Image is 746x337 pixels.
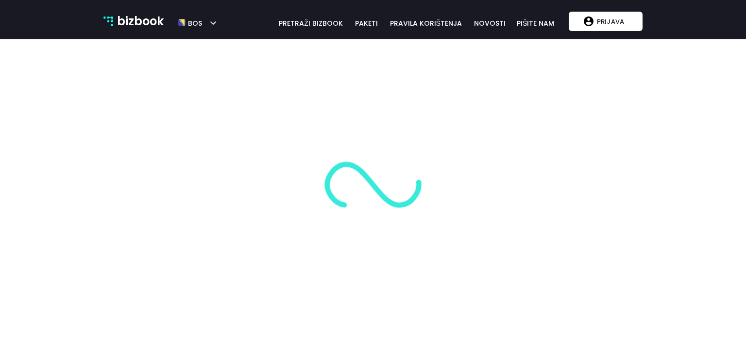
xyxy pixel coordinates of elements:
[272,18,349,29] a: pretraži bizbook
[117,12,164,31] p: bizbook
[468,18,511,29] a: novosti
[178,15,186,31] img: bos
[384,18,468,29] a: pravila korištenja
[103,16,113,26] img: bizbook
[593,12,627,31] p: Prijava
[349,18,384,29] a: paketi
[103,12,164,31] a: bizbook
[584,16,593,26] img: account logo
[569,12,643,31] button: Prijava
[186,15,202,28] h5: bos
[511,18,560,29] a: pišite nam
[300,112,446,257] img: loader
